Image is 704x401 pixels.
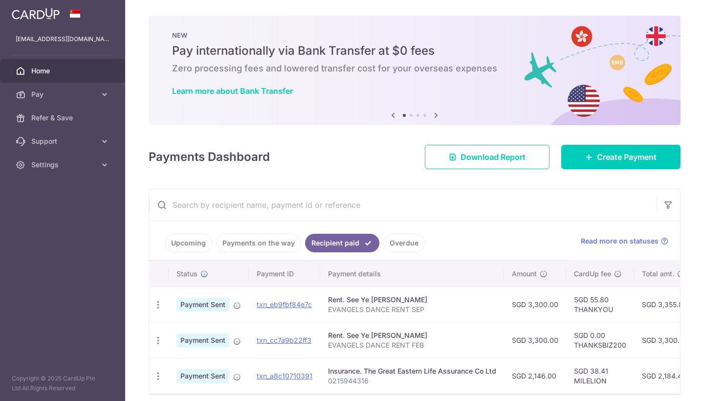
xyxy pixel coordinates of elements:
[641,372,694,396] iframe: Opens a widget where you can find more information
[328,295,496,305] div: Rent. See Ye [PERSON_NAME]
[566,287,634,322] td: SGD 55.80 THANKYOU
[31,136,96,146] span: Support
[383,234,425,252] a: Overdue
[561,145,681,169] a: Create Payment
[425,145,550,169] a: Download Report
[642,269,674,279] span: Total amt.
[172,63,657,74] h6: Zero processing fees and lowered transfer cost for your overseas expenses
[634,322,696,358] td: SGD 3,300.00
[31,160,96,170] span: Settings
[12,8,60,20] img: CardUp
[574,269,611,279] span: CardUp fee
[149,189,657,221] input: Search by recipient name, payment id or reference
[165,234,212,252] a: Upcoming
[328,366,496,376] div: Insurance. The Great Eastern Life Assurance Co Ltd
[257,372,312,380] a: txn_a8c10710391
[634,358,696,394] td: SGD 2,184.41
[328,305,496,314] p: EVANGELS DANCE RENT SEP
[504,322,566,358] td: SGD 3,300.00
[176,298,229,312] span: Payment Sent
[328,376,496,386] p: 0215944316
[16,34,110,44] p: [EMAIL_ADDRESS][DOMAIN_NAME]
[581,236,659,246] span: Read more on statuses
[634,287,696,322] td: SGD 3,355.80
[176,269,198,279] span: Status
[328,331,496,340] div: Rent. See Ye [PERSON_NAME]
[176,334,229,347] span: Payment Sent
[31,113,96,123] span: Refer & Save
[305,234,379,252] a: Recipient paid
[249,261,320,287] th: Payment ID
[149,16,681,125] img: Bank transfer banner
[172,31,657,39] p: NEW
[176,369,229,383] span: Payment Sent
[172,43,657,59] h5: Pay internationally via Bank Transfer at $0 fees
[216,234,301,252] a: Payments on the way
[320,261,504,287] th: Payment details
[566,322,634,358] td: SGD 0.00 THANKSBIZ200
[566,358,634,394] td: SGD 38.41 MILELION
[328,340,496,350] p: EVANGELS DANCE RENT FEB
[597,151,657,163] span: Create Payment
[581,236,668,246] a: Read more on statuses
[31,66,96,76] span: Home
[257,336,311,344] a: txn_cc7a9b22ff3
[504,287,566,322] td: SGD 3,300.00
[257,300,312,309] a: txn_eb9fbf84e7c
[504,358,566,394] td: SGD 2,146.00
[149,148,270,166] h4: Payments Dashboard
[31,89,96,99] span: Pay
[461,151,526,163] span: Download Report
[172,86,293,96] a: Learn more about Bank Transfer
[512,269,537,279] span: Amount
